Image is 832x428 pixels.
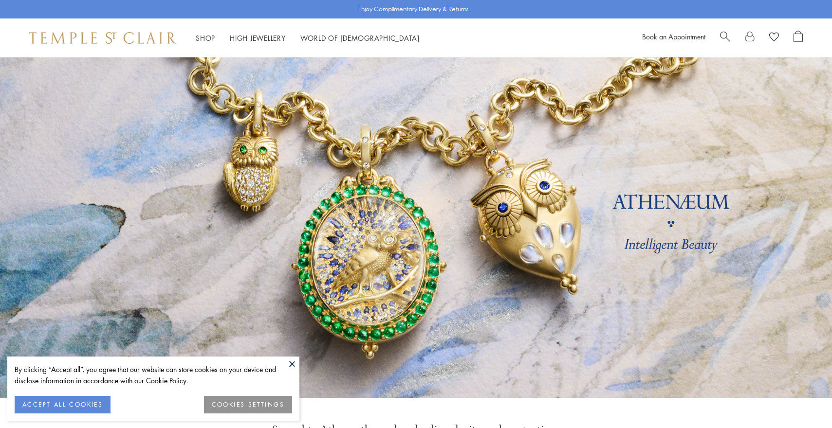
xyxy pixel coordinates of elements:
[230,33,286,43] a: High JewelleryHigh Jewellery
[300,33,420,43] a: World of [DEMOGRAPHIC_DATA]World of [DEMOGRAPHIC_DATA]
[642,32,705,41] a: Book an Appointment
[15,396,111,413] button: ACCEPT ALL COOKIES
[769,31,779,45] a: View Wishlist
[196,33,215,43] a: ShopShop
[196,32,420,44] nav: Main navigation
[794,31,803,45] a: Open Shopping Bag
[15,364,292,386] div: By clicking “Accept all”, you agree that our website can store cookies on your device and disclos...
[720,31,730,45] a: Search
[358,4,469,14] p: Enjoy Complimentary Delivery & Returns
[29,32,176,44] img: Temple St. Clair
[204,396,292,413] button: COOKIES SETTINGS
